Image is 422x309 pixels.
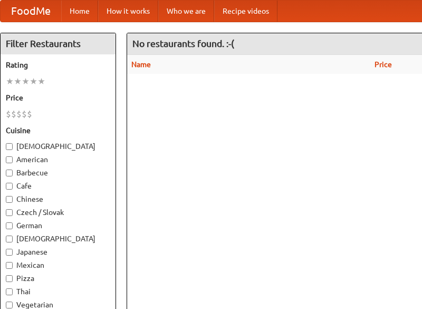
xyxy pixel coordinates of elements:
a: Price [375,60,392,69]
h4: Filter Restaurants [1,33,116,54]
input: Mexican [6,262,13,269]
label: [DEMOGRAPHIC_DATA] [6,233,110,244]
li: ★ [14,76,22,87]
li: ★ [30,76,37,87]
label: Mexican [6,260,110,270]
input: Barbecue [6,170,13,176]
input: [DEMOGRAPHIC_DATA] [6,143,13,150]
li: $ [11,108,16,120]
label: Japanese [6,247,110,257]
label: Chinese [6,194,110,204]
li: $ [27,108,32,120]
input: Cafe [6,183,13,190]
a: Recipe videos [214,1,277,22]
input: [DEMOGRAPHIC_DATA] [6,236,13,242]
h5: Cuisine [6,125,110,136]
input: Japanese [6,249,13,256]
label: German [6,220,110,231]
li: ★ [22,76,30,87]
label: Cafe [6,181,110,191]
label: Barbecue [6,167,110,178]
label: Pizza [6,273,110,284]
li: $ [16,108,22,120]
li: $ [22,108,27,120]
label: American [6,154,110,165]
input: Chinese [6,196,13,203]
li: ★ [6,76,14,87]
label: Czech / Slovak [6,207,110,218]
label: [DEMOGRAPHIC_DATA] [6,141,110,152]
a: Name [131,60,151,69]
ng-pluralize: No restaurants found. :-( [132,39,234,49]
input: Czech / Slovak [6,209,13,216]
a: Who we are [158,1,214,22]
h5: Price [6,92,110,103]
input: Thai [6,288,13,295]
input: German [6,222,13,229]
a: FoodMe [1,1,61,22]
li: ★ [37,76,45,87]
a: Home [61,1,98,22]
li: $ [6,108,11,120]
input: Vegetarian [6,302,13,308]
label: Thai [6,286,110,297]
a: How it works [98,1,158,22]
input: Pizza [6,275,13,282]
h5: Rating [6,60,110,70]
input: American [6,156,13,163]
